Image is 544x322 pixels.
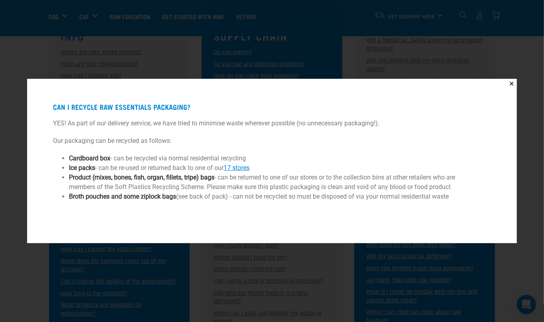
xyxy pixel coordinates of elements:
button: Close [507,79,517,89]
strong: Product (mixes, bones, fish, organ, fillets, tripe) bags [69,174,214,181]
a: 17 stores [224,164,249,172]
h4: Can I recycle Raw Essentials packaging? [53,103,491,111]
li: - can be re-used or returned back to one of our [69,163,475,173]
p: Our packaging can be recycled as follows: [53,136,491,146]
li: - can be recycled via normal residential recycling [69,154,475,163]
li: (see back of pack) - can not be recycled so must be disposed of via your normal residential waste [69,192,475,201]
p: YES! As part of our delivery service, we have tried to minimise waste wherever possible (no unnec... [53,119,491,128]
strong: Ice packs [69,164,95,172]
strong: Broth pouches and some ziplock bags [69,193,176,200]
li: - can be returned to one of our stores or to the collection bins at other retailers who are membe... [69,173,475,192]
strong: Cardboard box [69,154,110,162]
